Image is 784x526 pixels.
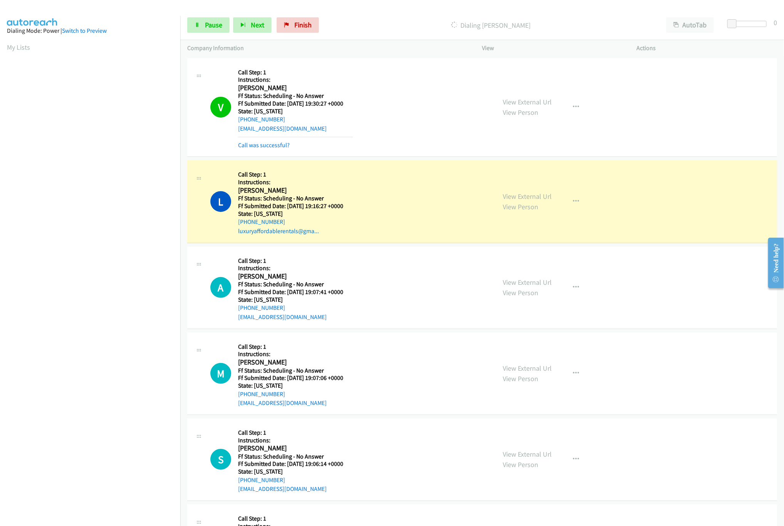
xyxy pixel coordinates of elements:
[238,108,353,115] h5: State: [US_STATE]
[238,453,353,460] h5: Ff Status: Scheduling - No Answer
[238,141,290,149] a: Call was successful?
[7,59,180,425] iframe: Dialpad
[238,515,353,523] h5: Call Step: 1
[210,191,231,212] h1: L
[503,374,539,383] a: View Person
[238,382,353,390] h5: State: [US_STATE]
[503,108,539,117] a: View Person
[238,390,285,398] a: [PHONE_NUMBER]
[205,20,222,29] span: Pause
[238,186,353,195] h2: [PERSON_NAME]
[238,100,353,108] h5: Ff Submitted Date: [DATE] 19:30:27 +0000
[238,69,353,76] h5: Call Step: 1
[238,358,353,367] h2: [PERSON_NAME]
[238,125,327,132] a: [EMAIL_ADDRESS][DOMAIN_NAME]
[238,92,353,100] h5: Ff Status: Scheduling - No Answer
[666,17,714,33] button: AutoTab
[210,277,231,298] div: The call is yet to be attempted
[238,476,285,484] a: [PHONE_NUMBER]
[210,97,231,118] h1: V
[238,178,353,186] h5: Instructions:
[731,21,767,27] div: Delay between calls (in seconds)
[774,17,777,28] div: 0
[238,460,353,468] h5: Ff Submitted Date: [DATE] 19:06:14 +0000
[238,227,319,235] a: luxuryaffordablerentals@gma...
[187,17,230,33] a: Pause
[238,429,353,437] h5: Call Step: 1
[210,449,231,470] h1: S
[238,374,353,382] h5: Ff Submitted Date: [DATE] 19:07:06 +0000
[238,171,353,178] h5: Call Step: 1
[238,210,353,218] h5: State: [US_STATE]
[251,20,264,29] span: Next
[238,437,353,444] h5: Instructions:
[503,278,552,287] a: View External Url
[238,288,353,296] h5: Ff Submitted Date: [DATE] 19:07:41 +0000
[7,43,30,52] a: My Lists
[503,202,539,211] a: View Person
[238,281,353,288] h5: Ff Status: Scheduling - No Answer
[238,296,353,304] h5: State: [US_STATE]
[62,27,107,34] a: Switch to Preview
[238,350,353,358] h5: Instructions:
[238,444,353,453] h2: [PERSON_NAME]
[238,304,285,311] a: [PHONE_NUMBER]
[238,367,353,375] h5: Ff Status: Scheduling - No Answer
[503,97,552,106] a: View External Url
[294,20,312,29] span: Finish
[238,343,353,351] h5: Call Step: 1
[7,26,173,35] div: Dialing Mode: Power |
[238,257,353,265] h5: Call Step: 1
[187,44,468,53] p: Company Information
[238,264,353,272] h5: Instructions:
[238,468,353,476] h5: State: [US_STATE]
[233,17,272,33] button: Next
[503,364,552,373] a: View External Url
[238,84,353,92] h2: [PERSON_NAME]
[503,192,552,201] a: View External Url
[503,288,539,297] a: View Person
[636,44,777,53] p: Actions
[238,218,285,225] a: [PHONE_NUMBER]
[238,313,327,321] a: [EMAIL_ADDRESS][DOMAIN_NAME]
[762,232,784,294] iframe: Resource Center
[238,116,285,123] a: [PHONE_NUMBER]
[238,399,327,407] a: [EMAIL_ADDRESS][DOMAIN_NAME]
[277,17,319,33] a: Finish
[238,485,327,492] a: [EMAIL_ADDRESS][DOMAIN_NAME]
[503,450,552,459] a: View External Url
[238,202,353,210] h5: Ff Submitted Date: [DATE] 19:16:27 +0000
[210,363,231,384] div: The call is yet to be attempted
[482,44,623,53] p: View
[238,195,353,202] h5: Ff Status: Scheduling - No Answer
[238,272,353,281] h2: [PERSON_NAME]
[210,277,231,298] h1: A
[210,363,231,384] h1: M
[329,20,652,30] p: Dialing [PERSON_NAME]
[210,449,231,470] div: The call is yet to be attempted
[238,76,353,84] h5: Instructions:
[503,460,539,469] a: View Person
